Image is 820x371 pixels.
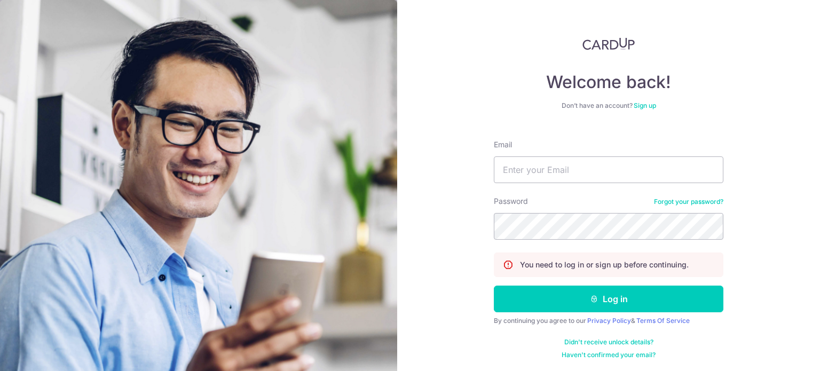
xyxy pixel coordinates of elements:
a: Terms Of Service [636,317,690,325]
a: Forgot your password? [654,198,723,206]
div: Don’t have an account? [494,101,723,110]
a: Didn't receive unlock details? [564,338,653,346]
div: By continuing you agree to our & [494,317,723,325]
label: Email [494,139,512,150]
p: You need to log in or sign up before continuing. [520,259,689,270]
a: Haven't confirmed your email? [562,351,656,359]
h4: Welcome back! [494,72,723,93]
a: Sign up [634,101,656,109]
img: CardUp Logo [582,37,635,50]
input: Enter your Email [494,156,723,183]
a: Privacy Policy [587,317,631,325]
label: Password [494,196,528,207]
button: Log in [494,286,723,312]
